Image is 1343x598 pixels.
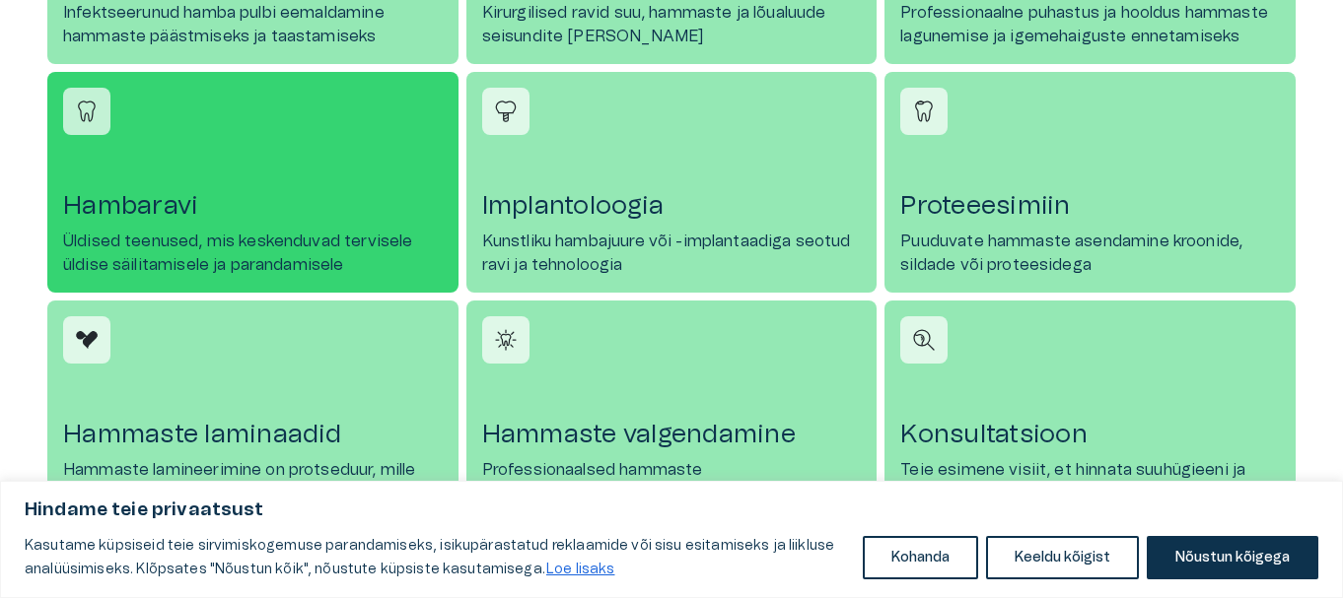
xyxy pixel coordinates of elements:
[900,422,1088,447] font: Konsultatsioon
[891,551,950,565] font: Kohanda
[63,233,412,273] font: Üldised teenused, mis keskenduvad tervisele üldise säilitamisele ja parandamisele
[482,462,856,525] font: Professionaalsed hammaste valgendusteenused. Saavuta turvaliselt valgem ja säravam naeratus.
[909,325,939,355] img: Konsultatsiooni ikoon
[1175,551,1290,565] font: Nõustun kõigega
[63,462,415,525] font: Hammaste lamineerimine on protseduur, mille käigus paigaldatakse hammastele õhukesed keraamilised...
[107,16,130,32] font: Abi
[482,193,665,219] font: Implantoloogia
[619,562,621,577] a: Loe lisaks
[63,5,385,44] font: Infektseerunud hamba pulbi eemaldamine hammaste päästmiseks ja taastamiseks
[986,536,1139,579] button: Keeldu kõigist
[72,325,102,355] img: Hammaste laminaadide ikoon
[63,193,198,219] font: Hambaravi
[546,563,615,576] font: Loe lisaks
[900,5,1268,44] font: Professionaalne puhastus ja hooldus hammaste lagunemise ja igemehaiguste ennetamiseks
[491,97,521,126] img: Implantoloogia ikoon
[1147,536,1318,579] button: Nõustun kõigega
[491,325,521,355] img: Hammaste valgendamise ikoon
[863,536,978,579] button: Kohanda
[900,462,1245,501] font: Teie esimene visiit, et hinnata suuhügieeni ja arutada isikustatud raviplaane
[482,233,851,273] font: Kunstliku hambajuure või -implantaadiga seotud ravi ja tehnoloogia
[63,422,341,447] font: Hammaste laminaadid
[482,422,796,447] font: Hammaste valgendamine
[900,233,1242,273] font: Puuduvate hammaste asendamine kroonide, sildade või proteesidega
[909,97,939,126] img: Proteesimiini ikoon
[1015,551,1110,565] font: Keeldu kõigist
[482,5,826,44] font: Kirurgilised ravid suu, hammaste ja lõualuude seisundite [PERSON_NAME]
[25,501,264,519] font: Hindame teie privaatsust
[25,539,834,576] font: Kasutame küpsiseid teie sirvimiskogemuse parandamiseks, isikupärastatud reklaamide või sisu esita...
[72,97,102,126] img: Hambaravi ikoon
[545,562,616,577] a: Loe lisaks
[900,193,1070,219] font: Proteeesimiin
